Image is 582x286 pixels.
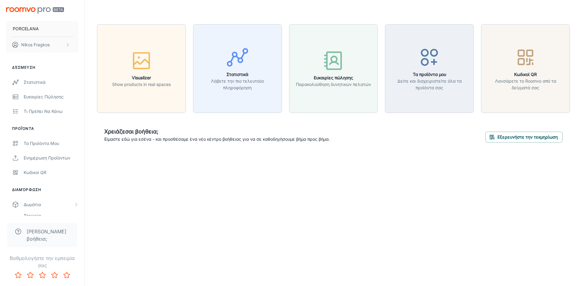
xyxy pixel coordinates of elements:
button: Τα προϊόντα μουΔείτε και διαχειριστείτε όλα τα προϊόντα σας [385,24,474,113]
div: Στατιστικά [24,79,79,86]
div: Κωδικοί QR [24,169,79,176]
button: Κωδικοί QRΛανσάρετε το Roomvo από τα δείγματά σας [481,24,570,113]
p: Δείτε και διαχειριστείτε όλα τα προϊόντα σας [389,78,470,91]
button: VisualizerShow products in real spaces [97,24,186,113]
h6: Χρειάζεσαι βοήθεια; [104,127,330,136]
a: Τα προϊόντα μουΔείτε και διαχειριστείτε όλα τα προϊόντα σας [385,65,474,71]
p: Λανσάρετε το Roomvo από τα δείγματά σας [485,78,566,91]
h6: Τα προϊόντα μου [389,71,470,78]
div: Ευκαιρίες πώλησης [24,94,79,100]
a: Κωδικοί QRΛανσάρετε το Roomvo από τα δείγματά σας [481,65,570,71]
h6: Κωδικοί QR [485,71,566,78]
a: Ευκαιρίες πώλησηςΠαρακολούθηση δυνητικών πελατών [289,65,378,71]
h6: Ευκαιρίες πώλησης [296,74,371,81]
img: Roomvo PRO Beta [6,7,64,14]
div: Τι πρέπει να κάνω [24,108,79,115]
p: Nikos Fragkos [21,41,50,48]
button: ΣτατιστικάΛάβετε την πιο τελευταία πληροφόρηση [193,24,282,113]
button: PORCELANA [6,21,79,37]
button: Nikos Fragkos [6,37,79,53]
a: Εξερευνήστε την τεκμηρίωση [485,133,563,140]
h6: Στατιστικά [197,71,278,78]
button: Εξερευνήστε την τεκμηρίωση [485,132,563,143]
button: Ευκαιρίες πώλησηςΠαρακολούθηση δυνητικών πελατών [289,24,378,113]
p: PORCELANA [13,25,39,32]
p: Είμαστε εδώ για εσένα - και προσθέσαμε ένα νέο κέντρο βοήθειας για να σε καθοδηγήσουμε βήμα προς ... [104,136,330,143]
div: Τα προϊόντα μου [24,140,79,147]
p: Λάβετε την πιο τελευταία πληροφόρηση [197,78,278,91]
p: Show products in real spaces [112,81,171,88]
p: Παρακολούθηση δυνητικών πελατών [296,81,371,88]
h6: Visualizer [112,74,171,81]
a: ΣτατιστικάΛάβετε την πιο τελευταία πληροφόρηση [193,65,282,71]
div: Ενημέρωση Προϊόντων [24,155,79,161]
